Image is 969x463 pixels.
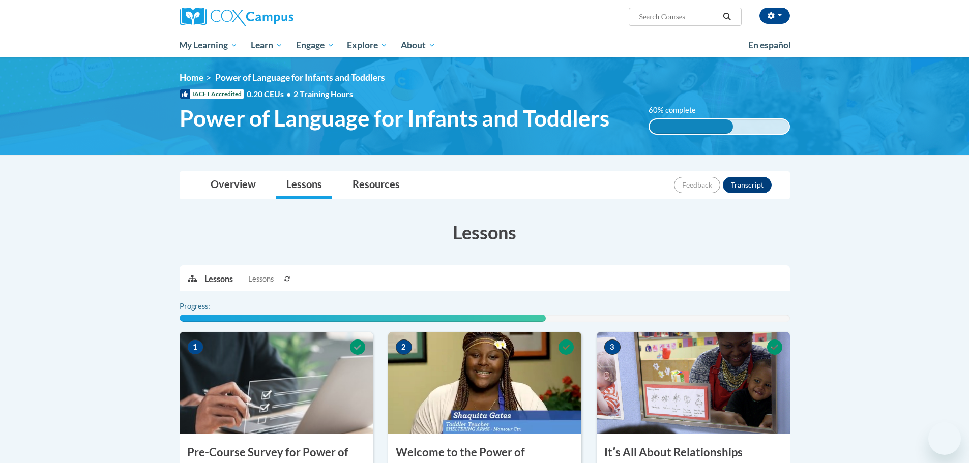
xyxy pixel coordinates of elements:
a: Resources [342,172,410,199]
img: Cox Campus [180,8,293,26]
span: Power of Language for Infants and Toddlers [215,72,385,83]
button: Search [719,11,735,23]
a: My Learning [173,34,245,57]
span: Explore [347,39,388,51]
a: Lessons [276,172,332,199]
span: My Learning [179,39,238,51]
h3: Itʹs All About Relationships [597,445,790,460]
label: Progress: [180,301,238,312]
span: Lessons [248,273,274,285]
span: 2 [396,339,412,355]
img: Course Image [388,332,581,434]
a: En español [742,35,798,56]
div: Main menu [164,34,805,57]
button: Account Settings [759,8,790,24]
span: 3 [604,339,621,355]
span: • [286,89,291,99]
h3: Lessons [180,220,790,245]
div: 60% complete [650,119,733,134]
a: Engage [289,34,341,57]
span: About [401,39,435,51]
button: Feedback [674,177,720,193]
a: Explore [340,34,394,57]
label: 60% complete [649,105,707,116]
input: Search Courses [638,11,719,23]
a: About [394,34,442,57]
span: IACET Accredited [180,89,244,99]
button: Transcript [723,177,772,193]
a: Cox Campus [180,8,373,26]
span: 0.20 CEUs [247,88,293,100]
span: Learn [251,39,283,51]
a: Learn [244,34,289,57]
img: Course Image [597,332,790,434]
img: Course Image [180,332,373,434]
span: En español [748,40,791,50]
span: 1 [187,339,203,355]
p: Lessons [204,273,233,285]
a: Overview [200,172,266,199]
span: Power of Language for Infants and Toddlers [180,105,609,132]
span: Engage [296,39,334,51]
a: Home [180,72,203,83]
iframe: Button to launch messaging window [928,422,961,455]
span: 2 Training Hours [293,89,353,99]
